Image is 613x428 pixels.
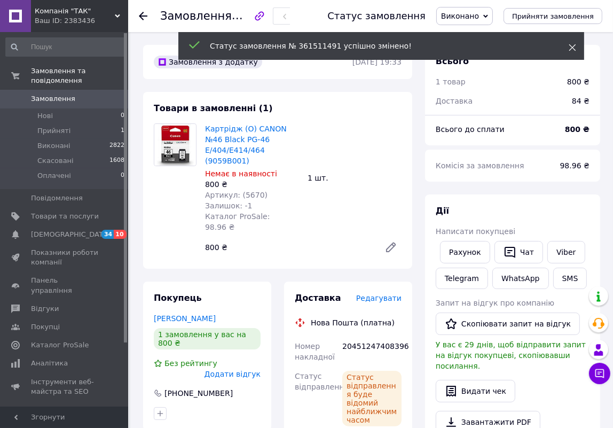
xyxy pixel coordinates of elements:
[121,111,124,121] span: 0
[31,322,60,332] span: Покупці
[547,241,585,263] a: Viber
[436,313,580,335] button: Скопіювати запит на відгук
[114,230,126,239] span: 10
[565,89,596,113] div: 84 ₴
[121,126,124,136] span: 1
[295,342,335,361] span: Номер накладної
[303,170,406,185] div: 1 шт.
[553,268,587,289] button: SMS
[160,10,232,22] span: Замовлення
[31,304,59,314] span: Відгуки
[31,359,68,368] span: Аналітика
[37,141,70,151] span: Виконані
[436,227,515,236] span: Написати покупцеві
[436,97,473,105] span: Доставка
[492,268,548,289] a: WhatsApp
[37,126,70,136] span: Прийняті
[31,66,128,85] span: Замовлення та повідомлення
[37,171,71,181] span: Оплачені
[31,94,75,104] span: Замовлення
[37,111,53,121] span: Нові
[295,293,341,303] span: Доставка
[163,388,234,399] div: [PHONE_NUMBER]
[154,293,202,303] span: Покупець
[295,372,349,391] span: Статус відправлення
[589,363,610,384] button: Чат з покупцем
[31,212,99,221] span: Товари та послуги
[494,241,543,263] button: Чат
[205,169,277,178] span: Немає в наявності
[154,56,262,68] div: Замовлення з додатку
[35,16,128,26] div: Ваш ID: 2383436
[31,248,99,267] span: Показники роботи компанії
[436,380,515,402] button: Видати чек
[201,240,376,255] div: 800 ₴
[308,317,397,328] div: Нова Пошта (платна)
[154,328,261,349] div: 1 замовлення у вас на 800 ₴
[436,125,505,134] span: Всього до сплати
[560,161,590,170] span: 98.96 ₴
[139,11,147,21] div: Повернутися назад
[101,230,114,239] span: 34
[205,212,270,231] span: Каталог ProSale: 98.96 ₴
[436,206,449,216] span: Дії
[210,41,542,51] div: Статус замовлення № 361511491 успішно змінено!
[154,103,273,113] span: Товари в замовленні (1)
[31,405,99,424] span: Управління сайтом
[154,314,216,323] a: [PERSON_NAME]
[512,12,594,20] span: Прийняти замовлення
[441,12,479,20] span: Виконано
[31,377,99,396] span: Інструменти веб-майстра та SEO
[5,37,125,57] input: Пошук
[154,124,196,166] img: Картрідж (О) CANON №46 Black PG-46 E/404/E414/464 (9059B001)
[164,359,217,368] span: Без рейтингу
[567,76,590,87] div: 800 ₴
[436,299,554,307] span: Запит на відгук про компанію
[31,276,99,295] span: Панель управління
[565,125,590,134] b: 800 ₴
[436,268,488,289] a: Telegram
[205,124,287,165] a: Картрідж (О) CANON №46 Black PG-46 E/404/E414/464 (9059B001)
[380,237,402,258] a: Редагувати
[37,156,74,166] span: Скасовані
[342,371,402,426] div: Статус відправлення буде відомий найближчим часом
[205,370,261,378] span: Додати відгук
[121,171,124,181] span: 0
[109,141,124,151] span: 2822
[31,230,110,239] span: [DEMOGRAPHIC_DATA]
[205,179,299,190] div: 800 ₴
[440,241,490,263] button: Рахунок
[436,77,466,86] span: 1 товар
[31,193,83,203] span: Повідомлення
[205,191,268,199] span: Артикул: (5670)
[109,156,124,166] span: 1608
[205,201,253,210] span: Залишок: -1
[327,11,426,21] div: Статус замовлення
[340,337,404,367] div: 20451247408396
[356,294,402,302] span: Редагувати
[436,340,586,370] span: У вас є 29 днів, щоб відправити запит на відгук покупцеві, скопіювавши посилання.
[31,340,89,350] span: Каталог ProSale
[504,8,602,24] button: Прийняти замовлення
[35,6,115,16] span: Компанія "ТАК"
[436,161,524,170] span: Комісія за замовлення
